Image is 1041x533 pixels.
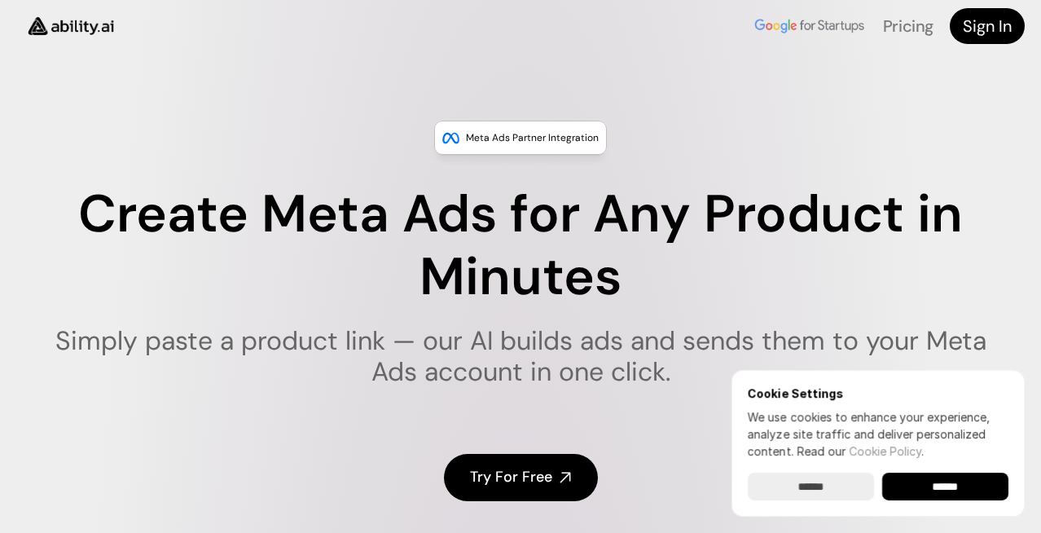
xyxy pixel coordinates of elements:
[444,454,598,500] a: Try For Free
[466,130,599,146] p: Meta Ads Partner Integration
[748,408,1008,460] p: We use cookies to enhance your experience, analyze site traffic and deliver personalized content.
[963,15,1012,37] h4: Sign In
[950,8,1025,44] a: Sign In
[470,467,552,487] h4: Try For Free
[51,325,990,388] h1: Simply paste a product link — our AI builds ads and sends them to your Meta Ads account in one cl...
[797,444,924,458] span: Read our .
[51,183,990,309] h1: Create Meta Ads for Any Product in Minutes
[883,15,933,37] a: Pricing
[849,444,921,458] a: Cookie Policy
[748,386,1008,400] h6: Cookie Settings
